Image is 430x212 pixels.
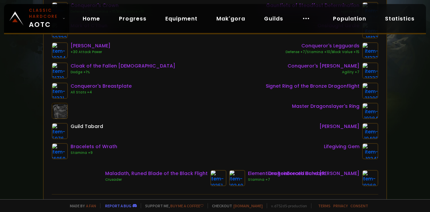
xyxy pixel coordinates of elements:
a: Terms [318,203,331,208]
img: item-19351 [210,170,226,186]
img: item-19368 [362,170,378,186]
div: Bracelets of Wrath [71,143,117,150]
a: Home [77,12,105,26]
a: Progress [114,12,152,26]
img: item-19341 [362,143,378,159]
a: Mak'gora [211,12,251,26]
div: Master Dragonslayer's Ring [292,103,359,110]
a: [DOMAIN_NAME] [233,203,263,208]
div: Guild Tabard [71,123,103,130]
div: [PERSON_NAME] [71,42,111,49]
div: Elementium Reinforced Bulwark [248,170,325,177]
div: Dragonbreath Hand [PERSON_NAME] [268,170,359,177]
a: Consent [350,203,368,208]
a: Statistics [380,12,420,26]
small: Classic Hardcore [29,7,60,19]
div: Stamina +9 [71,150,117,156]
span: Support me, [141,203,204,208]
img: item-19384 [362,103,378,119]
span: AOTC [29,7,60,30]
div: Conqueror's Legguards [286,42,359,49]
a: Report a bug [105,203,131,208]
a: Equipment [160,12,203,26]
img: item-19394 [52,42,68,58]
img: item-21332 [362,42,378,58]
div: Agility +7 [288,70,359,75]
span: Made by [66,203,96,208]
img: item-21710 [52,62,68,79]
div: Dodge +1% [71,70,175,75]
div: Defense +7/Stamina +10/Block Value +15 [286,49,359,55]
a: a fan [86,203,96,208]
a: Population [328,12,372,26]
div: Maladath, Runed Blade of the Black Flight [105,170,208,177]
div: Gauntlets of Steadfast Determination [266,2,359,9]
img: item-21333 [362,62,378,79]
div: +30 Attack Power [71,49,111,55]
div: [PERSON_NAME] [319,123,359,130]
div: Conqueror's Breastplate [71,83,132,90]
div: Conqueror's Crown [71,2,144,9]
a: Classic HardcoreAOTC [4,4,69,33]
div: Crusader [105,177,208,182]
span: Checkout [208,203,263,208]
img: item-21331 [52,83,68,99]
img: item-16959 [52,143,68,159]
span: v. d752d5 - production [267,203,307,208]
a: Buy me a coffee [170,203,204,208]
img: item-19349 [229,170,245,186]
a: Guilds [259,12,289,26]
img: item-19406 [362,123,378,139]
img: item-5976 [52,123,68,139]
div: Signet Ring of the Bronze Dragonflight [266,83,359,90]
div: Lifegiving Gem [324,143,359,150]
img: item-21200 [362,83,378,99]
div: All Stats +4 [71,90,132,95]
div: Stamina +7 [248,177,325,182]
div: Conqueror's [PERSON_NAME] [288,62,359,70]
div: Cloak of the Fallen [DEMOGRAPHIC_DATA] [71,62,175,70]
a: Privacy [333,203,348,208]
